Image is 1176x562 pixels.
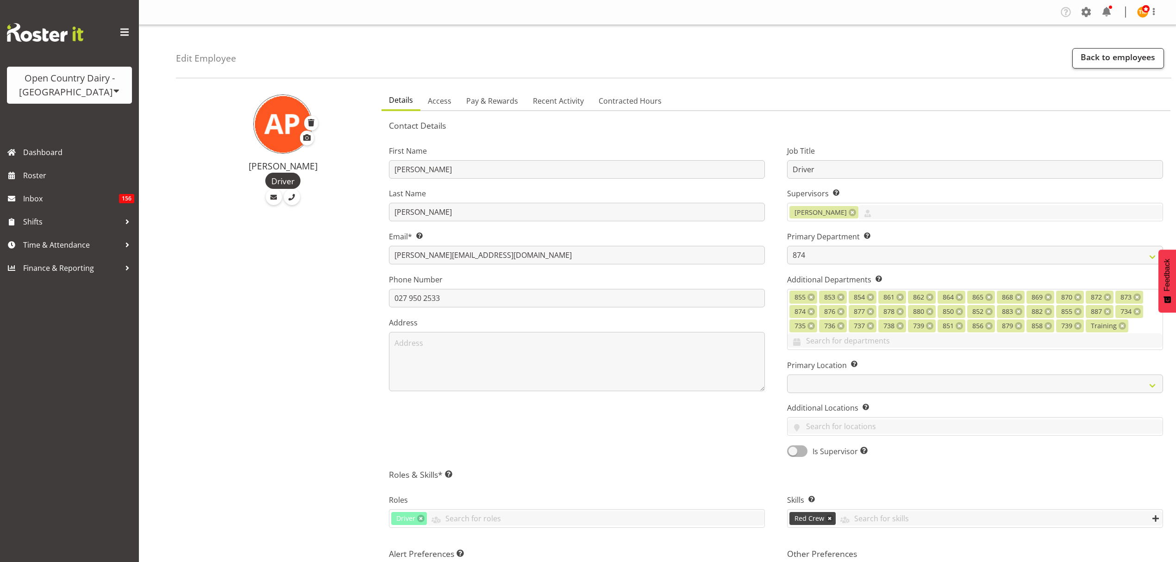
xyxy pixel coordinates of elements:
[389,274,765,285] label: Phone Number
[836,511,1163,525] input: Search for skills
[972,306,983,317] span: 852
[787,494,1163,506] label: Skills
[807,446,868,457] span: Is Supervisor
[1032,321,1043,331] span: 858
[427,511,764,525] input: Search for roles
[389,94,413,106] span: Details
[23,238,120,252] span: Time & Attendance
[389,317,765,328] label: Address
[1137,6,1148,18] img: tim-magness10922.jpg
[1091,321,1117,331] span: Training
[787,145,1163,156] label: Job Title
[824,306,835,317] span: 876
[913,306,924,317] span: 880
[1061,321,1072,331] span: 739
[389,246,765,264] input: Email Address
[883,306,895,317] span: 878
[1032,292,1043,302] span: 869
[913,321,924,331] span: 739
[787,160,1163,179] input: Job Title
[1002,292,1013,302] span: 868
[389,120,1163,131] h5: Contact Details
[943,306,954,317] span: 850
[787,549,1163,559] h5: Other Preferences
[389,188,765,199] label: Last Name
[794,292,806,302] span: 855
[195,161,370,171] h4: [PERSON_NAME]
[1120,292,1132,302] span: 873
[119,194,134,203] span: 156
[943,321,954,331] span: 851
[1158,250,1176,312] button: Feedback - Show survey
[788,419,1163,434] input: Search for locations
[389,145,765,156] label: First Name
[428,95,451,106] span: Access
[533,95,584,106] span: Recent Activity
[389,160,765,179] input: First Name
[787,188,1163,199] label: Supervisors
[788,333,1163,348] input: Search for departments
[253,94,313,154] img: annette-parker10197.jpg
[883,321,895,331] span: 738
[787,360,1163,371] label: Primary Location
[16,71,123,99] div: Open Country Dairy - [GEOGRAPHIC_DATA]
[1163,259,1171,291] span: Feedback
[7,23,83,42] img: Rosterit website logo
[1120,306,1132,317] span: 734
[1072,48,1164,69] a: Back to employees
[794,321,806,331] span: 735
[854,321,865,331] span: 737
[787,402,1163,413] label: Additional Locations
[824,292,835,302] span: 853
[23,192,119,206] span: Inbox
[599,95,662,106] span: Contracted Hours
[794,306,806,317] span: 874
[389,289,765,307] input: Phone Number
[23,145,134,159] span: Dashboard
[23,215,120,229] span: Shifts
[972,292,983,302] span: 865
[271,175,294,187] span: Driver
[787,274,1163,285] label: Additional Departments
[1061,306,1072,317] span: 855
[913,292,924,302] span: 862
[389,231,765,242] label: Email*
[1091,292,1102,302] span: 872
[1091,306,1102,317] span: 887
[466,95,518,106] span: Pay & Rewards
[1061,292,1072,302] span: 870
[23,169,134,182] span: Roster
[1002,306,1013,317] span: 883
[389,494,765,506] label: Roles
[266,189,282,205] a: Email Employee
[794,513,824,524] span: Red Crew
[824,321,835,331] span: 736
[1002,321,1013,331] span: 879
[972,321,983,331] span: 856
[284,189,300,205] a: Call Employee
[389,469,1163,480] h5: Roles & Skills*
[943,292,954,302] span: 864
[396,513,415,524] span: Driver
[389,549,765,559] h5: Alert Preferences
[389,203,765,221] input: Last Name
[23,261,120,275] span: Finance & Reporting
[787,231,1163,242] label: Primary Department
[854,306,865,317] span: 877
[1032,306,1043,317] span: 882
[854,292,865,302] span: 854
[883,292,895,302] span: 861
[176,53,236,63] h4: Edit Employee
[794,207,847,218] span: [PERSON_NAME]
